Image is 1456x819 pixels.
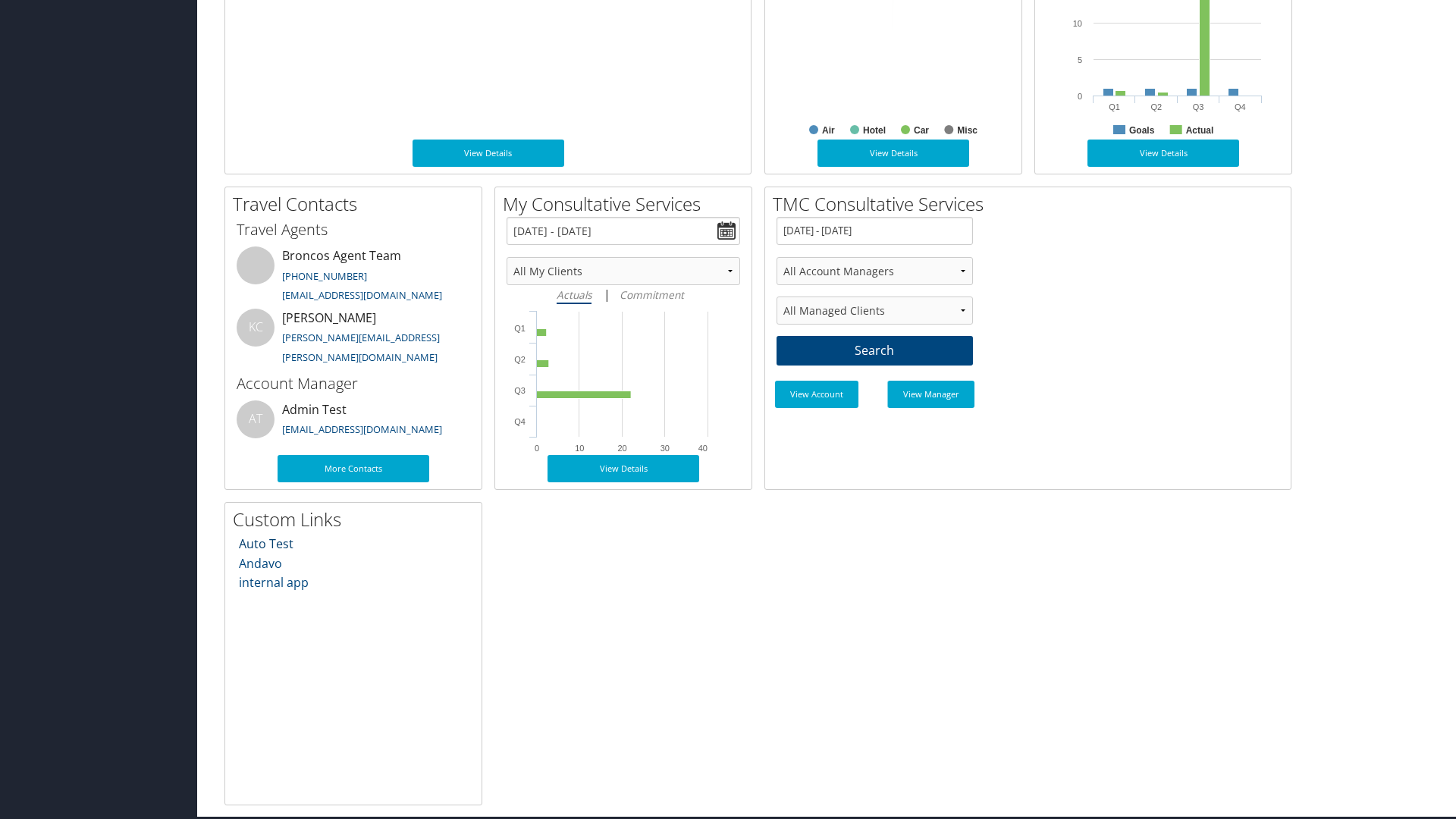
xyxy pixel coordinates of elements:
tspan: 20 [617,444,626,453]
text: Goals [1129,125,1155,136]
a: [PHONE_NUMBER] [282,269,367,283]
a: View Details [548,455,699,482]
text: Hotel [863,125,886,136]
h2: My Consultative Services [503,191,752,217]
text: Misc [957,125,977,136]
a: [PERSON_NAME][EMAIL_ADDRESS][PERSON_NAME][DOMAIN_NAME] [282,331,440,364]
a: [EMAIL_ADDRESS][DOMAIN_NAME] [282,422,442,436]
text: Q3 [1193,102,1204,111]
a: Auto Test [239,535,293,552]
text: Car [914,125,929,136]
h2: TMC Consultative Services [773,191,1291,217]
li: Broncos Agent Team [229,246,478,309]
tspan: Q2 [514,355,526,364]
text: Actual [1186,125,1214,136]
div: AT [237,400,275,438]
div: KC [237,309,275,347]
h2: Custom Links [233,507,482,532]
li: [PERSON_NAME] [229,309,478,371]
a: View Details [1087,140,1239,167]
div: | [507,285,740,304]
a: View Details [817,140,969,167]
tspan: 10 [1073,19,1082,28]
tspan: Q4 [514,417,526,426]
h3: Travel Agents [237,219,470,240]
text: Q4 [1235,102,1246,111]
tspan: 10 [575,444,584,453]
a: View Manager [887,381,974,408]
i: Actuals [557,287,591,302]
a: More Contacts [278,455,429,482]
a: Andavo [239,555,282,572]
a: [EMAIL_ADDRESS][DOMAIN_NAME] [282,288,442,302]
a: internal app [239,574,309,591]
text: Q1 [1109,102,1120,111]
tspan: Q3 [514,386,526,395]
tspan: 5 [1078,55,1082,64]
text: Q2 [1151,102,1163,111]
a: View Details [413,140,564,167]
a: View Account [775,381,858,408]
tspan: Q1 [514,324,526,333]
tspan: 30 [661,444,670,453]
h3: Account Manager [237,373,470,394]
i: Commitment [620,287,684,302]
li: Admin Test [229,400,478,450]
tspan: 0 [535,444,539,453]
tspan: 0 [1078,92,1082,101]
h2: Travel Contacts [233,191,482,217]
text: Air [822,125,835,136]
tspan: 40 [698,444,708,453]
a: Search [777,336,973,366]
